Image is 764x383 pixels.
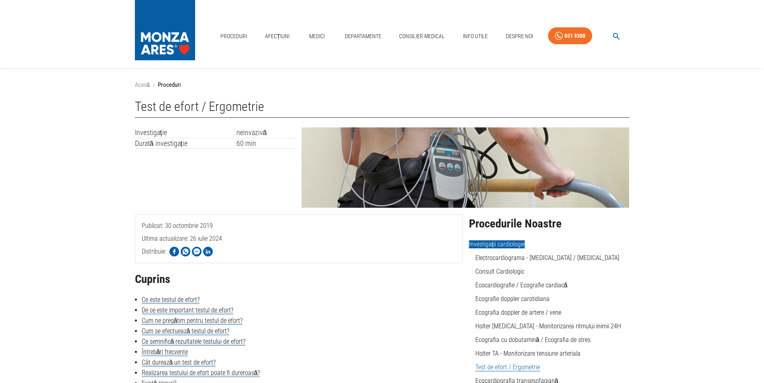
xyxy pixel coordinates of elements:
a: 031 9300 [548,27,592,45]
td: neinvazivă [236,127,295,138]
img: Share on Facebook Messenger [192,247,202,256]
a: Consult Cardiologic [475,268,524,275]
a: Cum se efectuează testul de efort? [142,327,230,335]
a: Despre Noi [503,28,536,45]
li: › [153,80,155,90]
a: Afecțiuni [262,28,293,45]
div: 031 9300 [564,31,585,41]
p: Distribuie: [142,247,166,256]
img: Share on LinkedIn [203,247,213,256]
a: Ce semnifică rezultatele testului de efort? [142,338,246,346]
a: Cum ne pregătim pentru testul de efort? [142,317,243,325]
a: Holter TA - Monitorizare tensiune arteriala [475,350,581,357]
span: Publicat: 30 octombrie 2019 [142,222,213,262]
a: Cât durează un test de efort? [142,358,216,367]
a: Ecografia cu dobutamină / Ecografia de stres [475,336,591,344]
a: Realizarea testului de efort poate fi dureroasă? [142,369,260,377]
a: Info Utile [460,28,491,45]
td: 60 min [236,138,295,149]
h1: Test de efort / Ergometrie [135,99,630,118]
a: Departamente [342,28,385,45]
a: Acasă [135,81,150,88]
nav: breadcrumb [135,80,630,90]
img: Share on Facebook [169,247,179,256]
td: Durată investigație [135,138,236,149]
a: Ce este testul de efort? [142,296,200,304]
h2: Procedurile Noastre [469,217,630,230]
td: Investigație [135,127,236,138]
a: De ce este important testul de efort? [142,306,233,314]
a: Ecografie doppler carotidiana [475,295,550,303]
a: Holter [MEDICAL_DATA] - Monitorizarea ritmului inimii 24H [475,322,621,330]
h2: Cuprins [135,273,462,286]
a: Electrocardiograma - [MEDICAL_DATA] / [MEDICAL_DATA] [475,254,619,262]
a: Ecografia doppler de artere / vene [475,309,561,316]
span: Ultima actualizare: 26 iulie 2024 [142,235,222,274]
a: Consilier Medical [396,28,448,45]
p: Proceduri [158,80,181,90]
a: Ecocardiografie / Ecografie cardiacă [475,281,568,289]
img: Test de efort / Ergometrie | MONZA ARES [302,127,629,208]
a: Întrebări frecvente [142,348,188,356]
a: Medici [304,28,330,45]
img: Share on WhatsApp [181,247,190,256]
span: Investigații cardiologie [469,240,525,248]
a: Test de efort / Ergometrie [475,363,540,371]
a: Proceduri [217,28,250,45]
